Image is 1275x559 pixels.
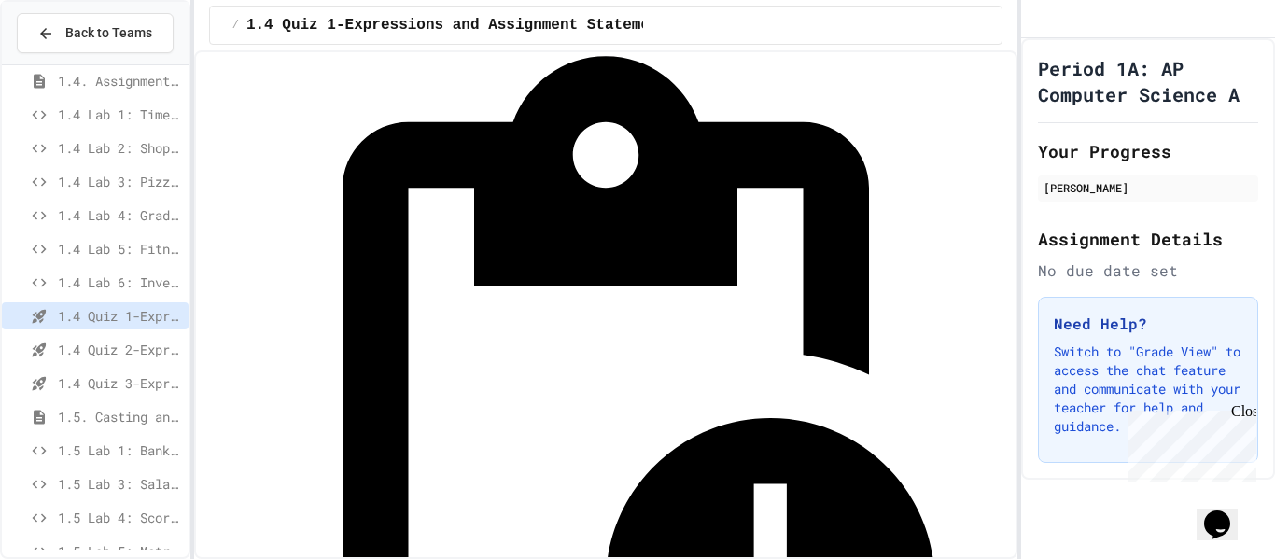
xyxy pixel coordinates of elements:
[58,172,181,191] span: 1.4 Lab 3: Pizza Delivery Calculator
[58,474,181,494] span: 1.5 Lab 3: Salary Calculator Fixer
[246,14,677,36] span: 1.4 Quiz 1-Expressions and Assignment Statements
[58,273,181,292] span: 1.4 Lab 6: Investment Portfolio Tracker
[7,7,129,119] div: Chat with us now!Close
[1038,55,1258,107] h1: Period 1A: AP Computer Science A
[58,440,181,460] span: 1.5 Lab 1: Bank Account Fixer
[1044,179,1253,196] div: [PERSON_NAME]
[58,105,181,124] span: 1.4 Lab 1: Time Card Calculator
[1120,403,1256,482] iframe: chat widget
[1038,259,1258,282] div: No due date set
[58,239,181,259] span: 1.4 Lab 5: Fitness Tracker Debugger
[17,13,174,53] button: Back to Teams
[1197,484,1256,540] iframe: chat widget
[58,407,181,426] span: 1.5. Casting and Ranges of Values
[1038,226,1258,252] h2: Assignment Details
[1038,138,1258,164] h2: Your Progress
[58,373,181,393] span: 1.4 Quiz 3-Expressions and Assignment Statements
[1054,342,1242,436] p: Switch to "Grade View" to access the chat feature and communicate with your teacher for help and ...
[1054,313,1242,335] h3: Need Help?
[58,71,181,91] span: 1.4. Assignment and Input
[58,508,181,527] span: 1.5 Lab 4: Score Percentage Calculator
[65,23,152,43] span: Back to Teams
[58,138,181,158] span: 1.4 Lab 2: Shopping Receipt Builder
[232,18,239,33] span: /
[58,340,181,359] span: 1.4 Quiz 2-Expressions and Assignment Statements
[58,205,181,225] span: 1.4 Lab 4: Grade Point Average
[58,306,181,326] span: 1.4 Quiz 1-Expressions and Assignment Statements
